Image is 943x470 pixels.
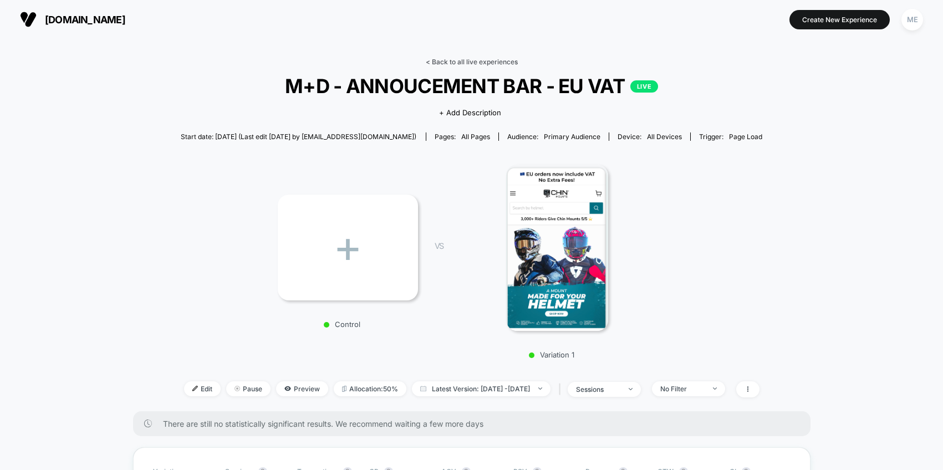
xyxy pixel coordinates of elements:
[660,385,705,393] div: No Filter
[461,132,490,141] span: all pages
[538,387,542,390] img: end
[342,386,346,392] img: rebalance
[181,132,416,141] span: Start date: [DATE] (Last edit [DATE] by [EMAIL_ADDRESS][DOMAIN_NAME])
[192,386,198,391] img: edit
[455,350,649,359] p: Variation 1
[334,381,406,396] span: Allocation: 50%
[901,9,923,30] div: ME
[210,74,733,98] span: M+D - ANNOUCEMENT BAR - EU VAT
[426,58,518,66] a: < Back to all live experiences
[647,132,682,141] span: all devices
[412,381,550,396] span: Latest Version: [DATE] - [DATE]
[272,320,412,329] p: Control
[235,386,240,391] img: end
[729,132,762,141] span: Page Load
[576,385,620,394] div: sessions
[609,132,690,141] span: Device:
[163,419,788,428] span: There are still no statistically significant results. We recommend waiting a few more days
[184,381,221,396] span: Edit
[226,381,271,396] span: Pause
[544,132,600,141] span: Primary Audience
[20,11,37,28] img: Visually logo
[420,386,426,391] img: calendar
[45,14,125,25] span: [DOMAIN_NAME]
[629,388,633,390] img: end
[439,108,501,119] span: + Add Description
[507,132,600,141] div: Audience:
[506,165,608,331] img: Variation 1 main
[276,381,328,396] span: Preview
[435,241,444,251] span: VS
[898,8,926,31] button: ME
[713,387,717,390] img: end
[699,132,762,141] div: Trigger:
[630,80,658,93] p: LIVE
[556,381,568,397] span: |
[789,10,890,29] button: Create New Experience
[278,195,418,300] div: +
[435,132,490,141] div: Pages:
[17,11,129,28] button: [DOMAIN_NAME]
